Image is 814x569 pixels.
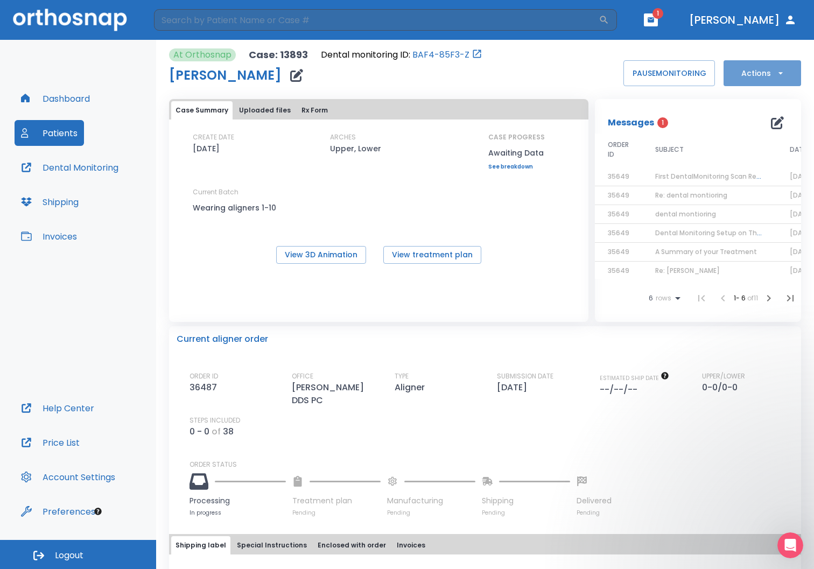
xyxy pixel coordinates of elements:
div: Send us a messageWe typically reply in a few minutes [11,145,205,186]
p: --/--/-- [600,383,642,396]
span: 35649 [608,228,629,237]
button: Shipping label [171,536,230,554]
iframe: Intercom live chat [777,532,803,558]
button: PAUSEMONITORING [623,60,715,86]
p: At Orthosnap [173,48,231,61]
button: Search for help [16,196,200,217]
span: 35649 [608,209,629,219]
p: OFFICE [292,371,313,381]
span: Dental Monitoring Setup on The Delivery Day [655,228,804,237]
a: Price List [15,430,86,455]
span: 35649 [608,266,629,275]
span: Messages [89,363,127,370]
span: SUBJECT [655,145,684,154]
button: Uploaded files [235,101,295,120]
span: 1 - 6 [734,293,747,303]
div: Close [185,17,205,37]
div: Orthosnap Package Pricing [16,242,200,262]
button: Patients [15,120,84,146]
p: Treatment plan [292,495,381,507]
p: Shipping [482,495,570,507]
p: Case: 13893 [249,48,308,61]
div: Tooltip anchor [93,507,103,516]
div: 🦷 Orthosnap Pricing Explained [22,226,180,237]
p: Upper, Lower [330,142,381,155]
button: Help Center [15,395,101,421]
div: tabs [171,101,586,120]
span: Home [24,363,48,370]
span: 6 [649,294,653,302]
p: Aligner [395,381,429,394]
div: Dental Monitoring Instructions for Patients [16,282,200,313]
a: Invoices [15,223,83,249]
button: Actions [724,60,801,86]
button: Invoices [392,536,430,554]
h1: [PERSON_NAME] [169,69,282,82]
span: [DATE] [790,191,813,200]
p: Hi [PERSON_NAME] [22,76,194,95]
div: We typically reply in a few minutes [22,165,180,177]
span: rows [653,294,671,302]
div: Orthosnap Package Pricing [22,246,180,257]
p: Messages [608,116,654,129]
span: [DATE] [790,228,813,237]
img: logo [22,24,84,34]
button: Dashboard [15,86,96,111]
p: Manufacturing [387,495,475,507]
p: [PERSON_NAME] DDS PC [292,381,383,407]
span: Re: [PERSON_NAME] [655,266,720,275]
button: Help [144,336,215,379]
button: Dental Monitoring [15,154,125,180]
span: Search for help [22,201,87,213]
button: Enclosed with order [313,536,390,554]
button: Account Settings [15,464,122,490]
button: Preferences [15,498,102,524]
p: ORDER ID [190,371,218,381]
p: ARCHES [330,132,356,142]
p: 0-0/0-0 [702,381,742,394]
p: STEPS INCLUDED [190,416,240,425]
button: [PERSON_NAME] [685,10,801,30]
span: of 11 [747,293,758,303]
div: Send us a message [22,154,180,165]
p: 38 [223,425,234,438]
p: Delivered [577,495,612,507]
p: Pending [577,509,612,517]
p: Awaiting Data [488,146,545,159]
button: Messages [72,336,143,379]
button: Shipping [15,189,85,215]
button: Rx Form [297,101,332,120]
p: Dental monitoring ID: [321,48,410,61]
p: Pending [482,509,570,517]
p: Current aligner order [177,333,268,346]
p: How can we help you? [22,95,194,131]
p: 0 - 0 [190,425,209,438]
span: Re: dental montioring [655,191,727,200]
p: Pending [387,509,475,517]
img: Profile image for Michael [126,17,148,39]
p: Processing [190,495,286,507]
p: UPPER/LOWER [702,371,745,381]
p: In progress [190,509,286,517]
span: The date will be available after approving treatment plan [600,374,669,382]
input: Search by Patient Name or Case # [154,9,599,31]
p: CASE PROGRESS [488,132,545,142]
span: 35649 [608,172,629,181]
span: DATE [790,145,806,154]
p: [DATE] [193,142,220,155]
a: See breakdown [488,164,545,170]
img: Profile image for Mohammed [106,17,127,39]
button: Special Instructions [233,536,311,554]
p: TYPE [395,371,409,381]
div: Dental Monitoring Instructions for Patients [22,286,180,308]
p: ORDER STATUS [190,460,794,469]
img: Profile image for Ma [146,17,168,39]
span: 35649 [608,191,629,200]
p: Current Batch [193,187,290,197]
div: How To Submit a New Case [22,266,180,277]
